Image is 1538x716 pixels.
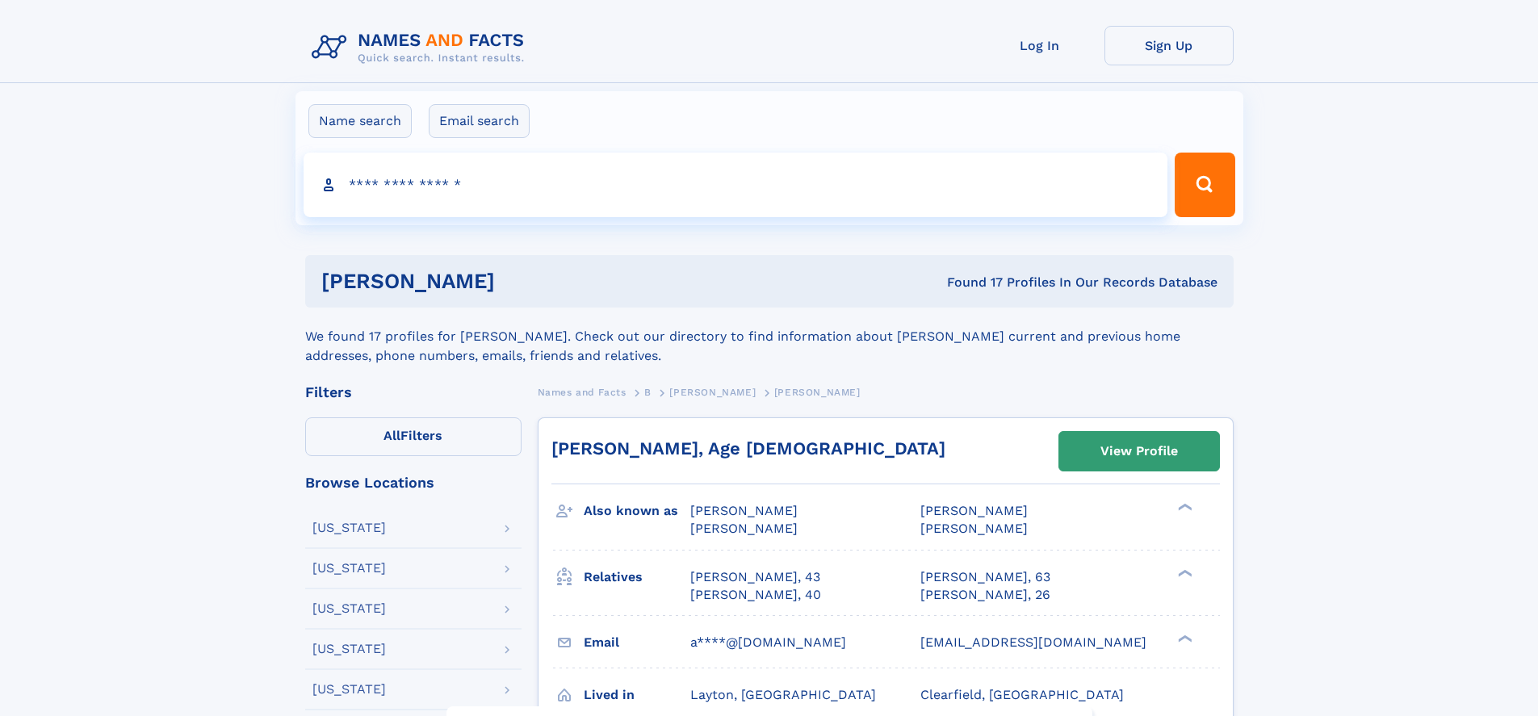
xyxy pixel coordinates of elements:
div: [US_STATE] [312,643,386,655]
span: Clearfield, [GEOGRAPHIC_DATA] [920,687,1124,702]
input: search input [304,153,1168,217]
a: View Profile [1059,432,1219,471]
a: B [644,382,652,402]
div: [US_STATE] [312,602,386,615]
div: [US_STATE] [312,683,386,696]
a: Sign Up [1104,26,1234,65]
a: [PERSON_NAME], 63 [920,568,1050,586]
span: [PERSON_NAME] [774,387,861,398]
div: ❯ [1174,633,1193,643]
h3: Also known as [584,497,690,525]
a: [PERSON_NAME], Age [DEMOGRAPHIC_DATA] [551,438,945,458]
div: Found 17 Profiles In Our Records Database [721,274,1217,291]
span: [PERSON_NAME] [690,503,798,518]
div: View Profile [1100,433,1178,470]
span: [PERSON_NAME] [920,521,1028,536]
a: [PERSON_NAME], 40 [690,586,821,604]
h3: Relatives [584,563,690,591]
span: [PERSON_NAME] [920,503,1028,518]
div: We found 17 profiles for [PERSON_NAME]. Check out our directory to find information about [PERSON... [305,308,1234,366]
span: [PERSON_NAME] [669,387,756,398]
a: [PERSON_NAME], 26 [920,586,1050,604]
span: B [644,387,652,398]
span: [PERSON_NAME] [690,521,798,536]
img: Logo Names and Facts [305,26,538,69]
div: Browse Locations [305,475,522,490]
h1: [PERSON_NAME] [321,271,721,291]
span: Layton, [GEOGRAPHIC_DATA] [690,687,876,702]
label: Filters [305,417,522,456]
div: ❯ [1174,567,1193,578]
div: ❯ [1174,502,1193,513]
span: All [383,428,400,443]
div: [US_STATE] [312,521,386,534]
label: Email search [429,104,530,138]
a: [PERSON_NAME] [669,382,756,402]
h3: Lived in [584,681,690,709]
a: Log In [975,26,1104,65]
label: Name search [308,104,412,138]
button: Search Button [1175,153,1234,217]
a: Names and Facts [538,382,627,402]
a: [PERSON_NAME], 43 [690,568,820,586]
div: Filters [305,385,522,400]
h3: Email [584,629,690,656]
span: [EMAIL_ADDRESS][DOMAIN_NAME] [920,634,1146,650]
div: [US_STATE] [312,562,386,575]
